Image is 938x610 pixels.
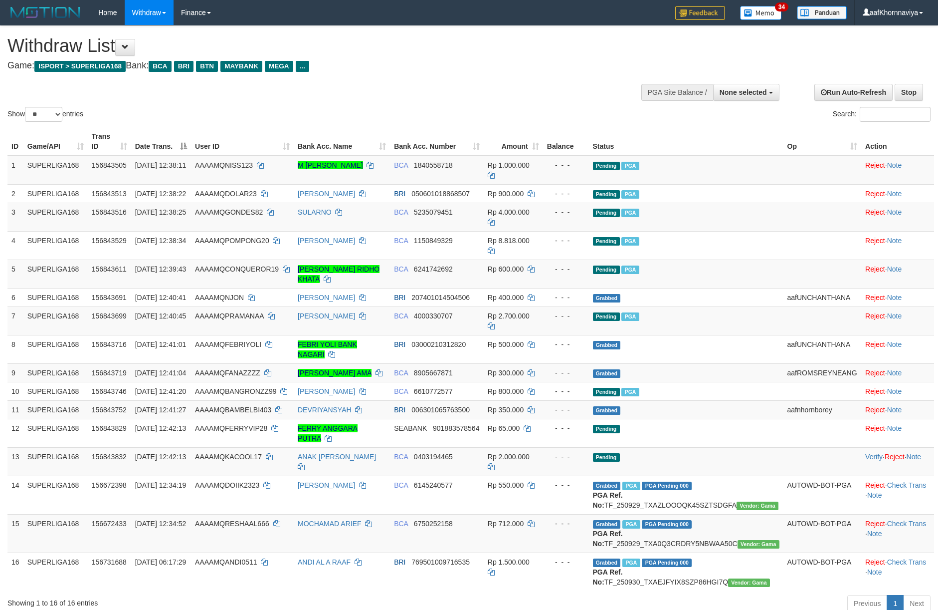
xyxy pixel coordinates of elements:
[411,340,466,348] span: Copy 03000210312820 to clipboard
[394,406,405,414] span: BRI
[547,452,585,462] div: - - -
[23,260,88,288] td: SUPERLIGA168
[220,61,262,72] span: MAYBANK
[7,5,83,20] img: MOTION_logo.png
[23,476,88,514] td: SUPERLIGA168
[865,312,885,320] a: Reject
[775,2,788,11] span: 34
[593,266,620,274] span: Pending
[23,231,88,260] td: SUPERLIGA168
[298,161,363,169] a: M [PERSON_NAME]
[23,363,88,382] td: SUPERLIGA168
[411,558,470,566] span: Copy 769501009716535 to clipboard
[865,294,885,302] a: Reject
[861,447,934,476] td: · ·
[589,553,783,591] td: TF_250930_TXAEJFYIX8SZP86HGI7Q
[488,387,524,395] span: Rp 800.000
[783,553,862,591] td: AUTOWD-BOT-PGA
[23,156,88,185] td: SUPERLIGA168
[394,520,408,528] span: BCA
[887,387,902,395] a: Note
[23,127,88,156] th: Game/API: activate to sort column ascending
[23,553,88,591] td: SUPERLIGA168
[887,369,902,377] a: Note
[887,520,927,528] a: Check Trans
[593,568,623,586] b: PGA Ref. No:
[7,288,23,306] td: 6
[488,453,530,461] span: Rp 2.000.000
[593,341,621,349] span: Grabbed
[593,559,621,567] span: Grabbed
[414,387,453,395] span: Copy 6610772577 to clipboard
[867,568,882,576] a: Note
[135,424,186,432] span: [DATE] 12:42:13
[92,453,127,461] span: 156843832
[861,363,934,382] td: ·
[92,406,127,414] span: 156843752
[783,127,862,156] th: Op: activate to sort column ascending
[861,419,934,447] td: ·
[92,294,127,302] span: 156843691
[488,481,524,489] span: Rp 550.000
[547,368,585,378] div: - - -
[547,189,585,199] div: - - -
[394,294,405,302] span: BRI
[589,127,783,156] th: Status
[720,88,767,96] span: None selected
[907,453,922,461] a: Note
[92,265,127,273] span: 156843611
[783,514,862,553] td: AUTOWD-BOT-PGA
[887,190,902,198] a: Note
[865,387,885,395] a: Reject
[92,558,127,566] span: 156731688
[23,514,88,553] td: SUPERLIGA168
[7,306,23,335] td: 7
[23,382,88,400] td: SUPERLIGA168
[7,335,23,363] td: 8
[195,161,253,169] span: AAAAMQNISS123
[394,340,405,348] span: BRI
[713,84,779,101] button: None selected
[7,127,23,156] th: ID
[195,406,271,414] span: AAAAMQBAMBELBI403
[92,369,127,377] span: 156843719
[861,514,934,553] td: · ·
[547,236,585,246] div: - - -
[135,520,186,528] span: [DATE] 12:34:52
[488,312,530,320] span: Rp 2.700.000
[797,6,847,19] img: panduan.png
[298,369,372,377] a: [PERSON_NAME] AMA
[861,306,934,335] td: ·
[547,207,585,217] div: - - -
[622,559,640,567] span: Marked by aafromsomean
[621,237,639,246] span: Marked by aafsoycanthlai
[7,156,23,185] td: 1
[7,476,23,514] td: 14
[394,424,427,432] span: SEABANK
[7,514,23,553] td: 15
[547,386,585,396] div: - - -
[23,419,88,447] td: SUPERLIGA168
[195,340,261,348] span: AAAAMQFEBRIYOLI
[865,520,885,528] a: Reject
[92,340,127,348] span: 156843716
[593,425,620,433] span: Pending
[887,294,902,302] a: Note
[294,127,390,156] th: Bank Acc. Name: activate to sort column ascending
[411,294,470,302] span: Copy 207401014504506 to clipboard
[195,369,260,377] span: AAAAMQFANAZZZZ
[547,423,585,433] div: - - -
[7,184,23,203] td: 2
[861,476,934,514] td: · ·
[547,339,585,349] div: - - -
[191,127,294,156] th: User ID: activate to sort column ascending
[621,388,639,396] span: Marked by aafsoycanthlai
[865,424,885,432] a: Reject
[394,481,408,489] span: BCA
[414,208,453,216] span: Copy 5235079451 to clipboard
[298,453,376,461] a: ANAK [PERSON_NAME]
[547,557,585,567] div: - - -
[135,558,186,566] span: [DATE] 06:17:29
[92,190,127,198] span: 156843513
[195,387,276,395] span: AAAAMQBANGRONZZ99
